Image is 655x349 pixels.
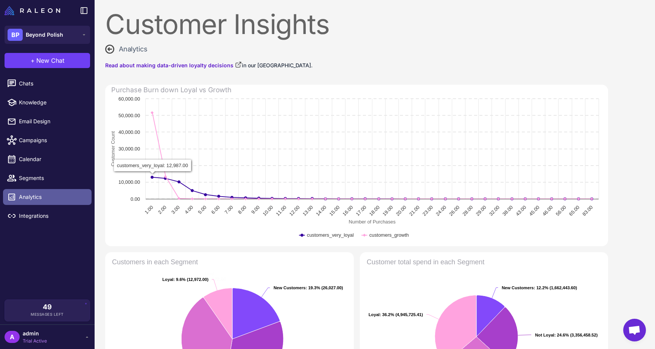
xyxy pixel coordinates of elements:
[43,304,52,310] span: 49
[3,170,92,186] a: Segments
[118,129,140,135] text: 40,000.00
[242,62,313,68] span: in our [GEOGRAPHIC_DATA].
[274,285,306,290] tspan: New Customers
[5,53,90,68] button: +New Chat
[3,113,92,129] a: Email Design
[19,212,86,220] span: Integrations
[341,204,354,217] text: 16.00
[475,204,487,217] text: 29.00
[110,131,116,166] text: Customer Count
[367,258,484,266] text: Customer total spend in each Segment
[31,312,64,317] span: Messages Left
[5,26,90,44] button: BPBeyond Polish
[23,338,47,344] span: Trial Active
[461,204,474,217] text: 28.00
[349,219,396,225] text: Number of Purchases
[23,329,47,338] span: admin
[328,204,341,217] text: 15.00
[528,204,540,217] text: 45.00
[105,11,608,38] div: Customer Insights
[274,285,343,290] text: : 19.3% (26,027.00)
[19,136,86,144] span: Campaigns
[224,204,234,215] text: 7.00
[5,6,63,15] a: Raleon Logo
[36,56,64,65] span: New Chat
[5,6,60,15] img: Raleon Logo
[26,31,63,39] span: Beyond Polish
[435,204,447,217] text: 24.00
[118,113,140,118] text: 50,000.00
[237,204,247,215] text: 8.00
[623,319,646,341] div: Open chat
[210,204,221,215] text: 6.00
[381,204,394,217] text: 19.00
[250,204,261,215] text: 9.00
[541,204,554,217] text: 46.00
[515,204,527,217] text: 43.00
[288,204,301,217] text: 12.00
[3,151,92,167] a: Calendar
[118,179,140,185] text: 10,000.00
[170,204,181,215] text: 3.00
[197,204,207,215] text: 5.00
[19,79,86,88] span: Chats
[19,117,86,126] span: Email Design
[119,44,147,54] span: Analytics
[568,204,580,217] text: 65.00
[275,204,287,217] text: 11.00
[501,204,514,217] text: 38.00
[369,232,409,238] text: customers_growth
[19,193,86,201] span: Analytics
[31,56,35,65] span: +
[369,312,423,317] text: : 36.2% (4,945,725.41)
[143,204,154,215] text: 1.00
[555,204,567,217] text: 56.00
[408,204,420,217] text: 21.00
[488,204,501,217] text: 32.00
[502,285,534,290] tspan: New Customers
[118,96,140,102] text: 60,000.00
[3,132,92,148] a: Campaigns
[302,204,314,217] text: 13.00
[184,204,194,215] text: 4.00
[118,146,140,152] text: 30,000.00
[581,204,594,217] text: 83.00
[118,163,140,168] text: 20,000.00
[261,204,274,217] text: 10.00
[131,196,140,202] text: 0.00
[8,29,23,41] div: BP
[19,98,86,107] span: Knowledge
[157,204,168,215] text: 2.00
[162,277,208,282] text: : 9.6% (12,972.00)
[535,333,598,337] text: : 24.6% (3,356,458.52)
[368,204,381,217] text: 18.00
[5,331,20,343] div: A
[112,258,198,266] text: Customers in each Segment
[3,95,92,110] a: Knowledge
[3,208,92,224] a: Integrations
[315,204,327,217] text: 14.00
[395,204,407,217] text: 20.00
[111,85,232,95] div: Purchase Burn down Loyal vs Growth
[422,204,434,217] text: 23.00
[162,277,173,282] tspan: Loyal
[307,232,354,238] text: customers_very_loyal
[369,312,380,317] tspan: Loyal
[355,204,367,217] text: 17.00
[3,76,92,92] a: Chats
[19,155,86,163] span: Calendar
[105,61,242,70] a: Read about making data-driven loyalty decisions
[502,285,577,290] text: : 12.2% (1,662,443.60)
[535,333,554,337] tspan: Not Loyal
[3,189,92,205] a: Analytics
[448,204,461,217] text: 26.00
[19,174,86,182] span: Segments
